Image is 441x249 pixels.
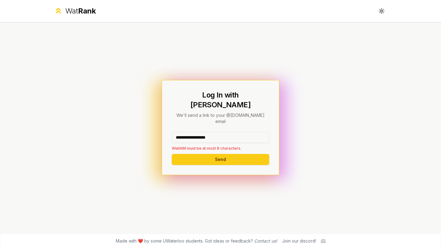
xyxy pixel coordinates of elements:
[172,112,269,124] p: We'll send a link to your @[DOMAIN_NAME] email
[78,6,96,15] span: Rank
[54,6,96,16] a: WatRank
[172,145,269,151] p: WatIAM must be at most 8 characters.
[172,154,269,165] button: Send
[172,90,269,110] h1: Log In with [PERSON_NAME]
[282,238,316,244] div: Join our discord!
[65,6,96,16] div: Wat
[254,238,277,243] a: Contact us!
[116,238,277,244] span: Made with ❤️ by some UWaterloo students. Got ideas or feedback?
